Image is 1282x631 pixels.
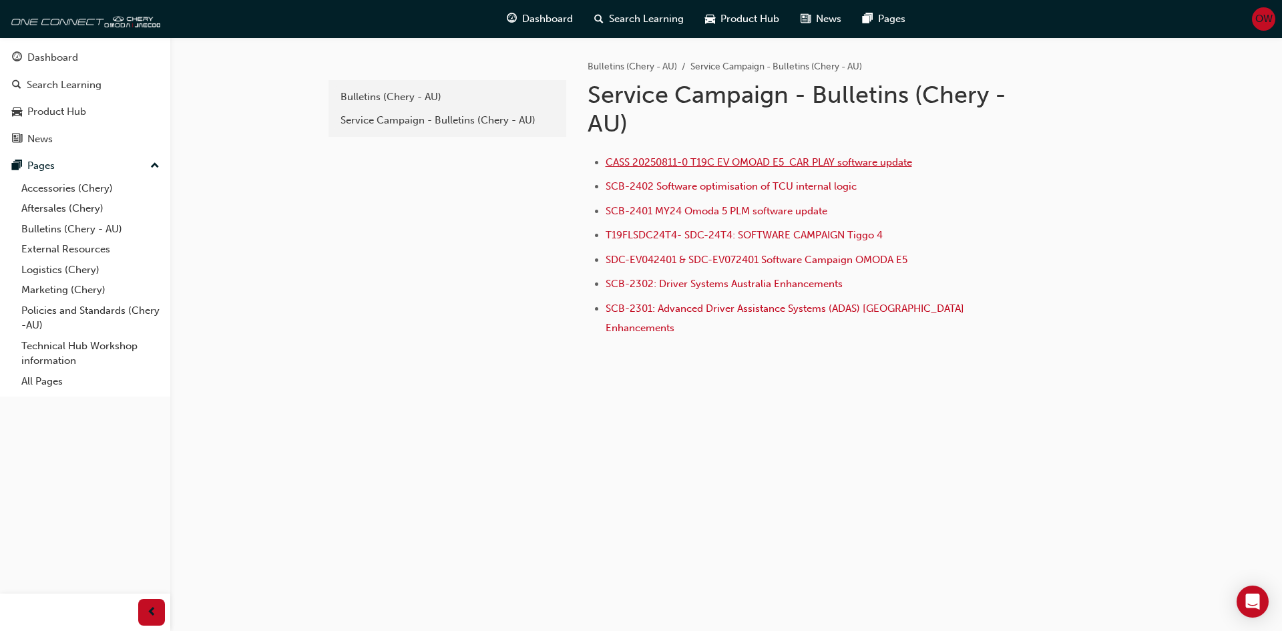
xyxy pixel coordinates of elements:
[27,132,53,147] div: News
[1252,7,1275,31] button: OW
[5,127,165,152] a: News
[12,160,22,172] span: pages-icon
[16,280,165,300] a: Marketing (Chery)
[720,11,779,27] span: Product Hub
[606,156,912,168] a: CASS 20250811-0 T19C EV OMOAD E5 CAR PLAY software update
[606,229,883,241] a: T19FLSDC24T4- SDC-24T4: SOFTWARE CAMPAIGN Tiggo 4
[16,371,165,392] a: All Pages
[147,604,157,621] span: prev-icon
[334,85,561,109] a: Bulletins (Chery - AU)
[606,302,967,334] a: SCB-2301: Advanced Driver Assistance Systems (ADAS) [GEOGRAPHIC_DATA] Enhancements
[694,5,790,33] a: car-iconProduct Hub
[12,79,21,91] span: search-icon
[5,73,165,97] a: Search Learning
[5,99,165,124] a: Product Hub
[12,106,22,118] span: car-icon
[522,11,573,27] span: Dashboard
[878,11,905,27] span: Pages
[12,134,22,146] span: news-icon
[606,205,827,217] a: SCB-2401 MY24 Omoda 5 PLM software update
[606,278,843,290] a: SCB-2302: Driver Systems Australia Enhancements
[16,219,165,240] a: Bulletins (Chery - AU)
[27,104,86,120] div: Product Hub
[16,336,165,371] a: Technical Hub Workshop information
[790,5,852,33] a: news-iconNews
[7,5,160,32] img: oneconnect
[588,61,677,72] a: Bulletins (Chery - AU)
[852,5,916,33] a: pages-iconPages
[12,52,22,64] span: guage-icon
[150,158,160,175] span: up-icon
[609,11,684,27] span: Search Learning
[27,158,55,174] div: Pages
[5,45,165,70] a: Dashboard
[507,11,517,27] span: guage-icon
[863,11,873,27] span: pages-icon
[801,11,811,27] span: news-icon
[5,43,165,154] button: DashboardSearch LearningProduct HubNews
[588,80,1026,138] h1: Service Campaign - Bulletins (Chery - AU)
[5,154,165,178] button: Pages
[606,254,907,266] a: SDC-EV042401 & SDC-EV072401 Software Campaign OMODA E5
[16,260,165,280] a: Logistics (Chery)
[1255,11,1273,27] span: OW
[341,113,554,128] div: Service Campaign - Bulletins (Chery - AU)
[584,5,694,33] a: search-iconSearch Learning
[705,11,715,27] span: car-icon
[27,50,78,65] div: Dashboard
[16,198,165,219] a: Aftersales (Chery)
[594,11,604,27] span: search-icon
[1237,586,1269,618] div: Open Intercom Messenger
[816,11,841,27] span: News
[16,178,165,199] a: Accessories (Chery)
[27,77,101,93] div: Search Learning
[341,89,554,105] div: Bulletins (Chery - AU)
[606,180,857,192] a: SCB-2402 Software optimisation of TCU internal logic
[16,239,165,260] a: External Resources
[16,300,165,336] a: Policies and Standards (Chery -AU)
[690,59,862,75] li: Service Campaign - Bulletins (Chery - AU)
[334,109,561,132] a: Service Campaign - Bulletins (Chery - AU)
[496,5,584,33] a: guage-iconDashboard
